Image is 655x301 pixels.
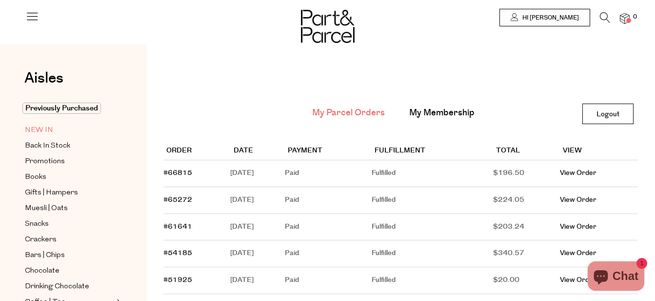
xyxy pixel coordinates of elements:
[25,265,114,277] a: Chocolate
[163,168,192,178] a: #66815
[163,195,192,205] a: #65272
[24,71,63,95] a: Aisles
[25,234,114,246] a: Crackers
[163,248,192,258] a: #54185
[493,267,560,294] td: $20.00
[25,124,114,136] a: NEW IN
[25,249,114,261] a: Bars | Chips
[560,248,596,258] a: View Order
[25,265,60,277] span: Chocolate
[22,103,101,114] span: Previously Purchased
[301,10,355,43] img: Part&Parcel
[25,202,114,215] a: Muesli | Oats
[25,250,65,261] span: Bars | Chips
[230,187,285,214] td: [DATE]
[25,187,78,199] span: Gifts | Hampers
[285,267,372,294] td: Paid
[285,142,372,160] th: Payment
[493,187,560,214] td: $224.05
[25,103,114,114] a: Previously Purchased
[285,160,372,187] td: Paid
[372,240,493,267] td: Fulfilled
[25,218,114,230] a: Snacks
[25,281,89,293] span: Drinking Chocolate
[372,142,493,160] th: Fulfillment
[230,142,285,160] th: Date
[25,140,114,152] a: Back In Stock
[163,142,230,160] th: Order
[285,187,372,214] td: Paid
[560,168,596,178] a: View Order
[230,267,285,294] td: [DATE]
[560,222,596,232] a: View Order
[372,214,493,241] td: Fulfilled
[25,156,65,168] span: Promotions
[372,267,493,294] td: Fulfilled
[285,240,372,267] td: Paid
[312,107,385,119] a: My Parcel Orders
[560,195,596,205] a: View Order
[25,125,53,136] span: NEW IN
[493,160,560,187] td: $196.50
[24,67,63,89] span: Aisles
[25,172,46,183] span: Books
[230,214,285,241] td: [DATE]
[493,240,560,267] td: $340.57
[409,107,475,119] a: My Membership
[25,140,70,152] span: Back In Stock
[25,280,114,293] a: Drinking Chocolate
[163,275,192,285] a: #51925
[230,240,285,267] td: [DATE]
[25,187,114,199] a: Gifts | Hampers
[25,218,49,230] span: Snacks
[230,160,285,187] td: [DATE]
[585,261,647,293] inbox-online-store-chat: Shopify online store chat
[499,9,590,26] a: Hi [PERSON_NAME]
[285,214,372,241] td: Paid
[560,142,638,160] th: View
[631,13,639,21] span: 0
[372,187,493,214] td: Fulfilled
[620,13,630,23] a: 0
[25,203,68,215] span: Muesli | Oats
[25,155,114,168] a: Promotions
[520,14,579,22] span: Hi [PERSON_NAME]
[560,275,596,285] a: View Order
[25,234,57,246] span: Crackers
[25,171,114,183] a: Books
[372,160,493,187] td: Fulfilled
[493,142,560,160] th: Total
[493,214,560,241] td: $203.24
[582,104,634,124] a: Logout
[163,222,192,232] a: #61641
